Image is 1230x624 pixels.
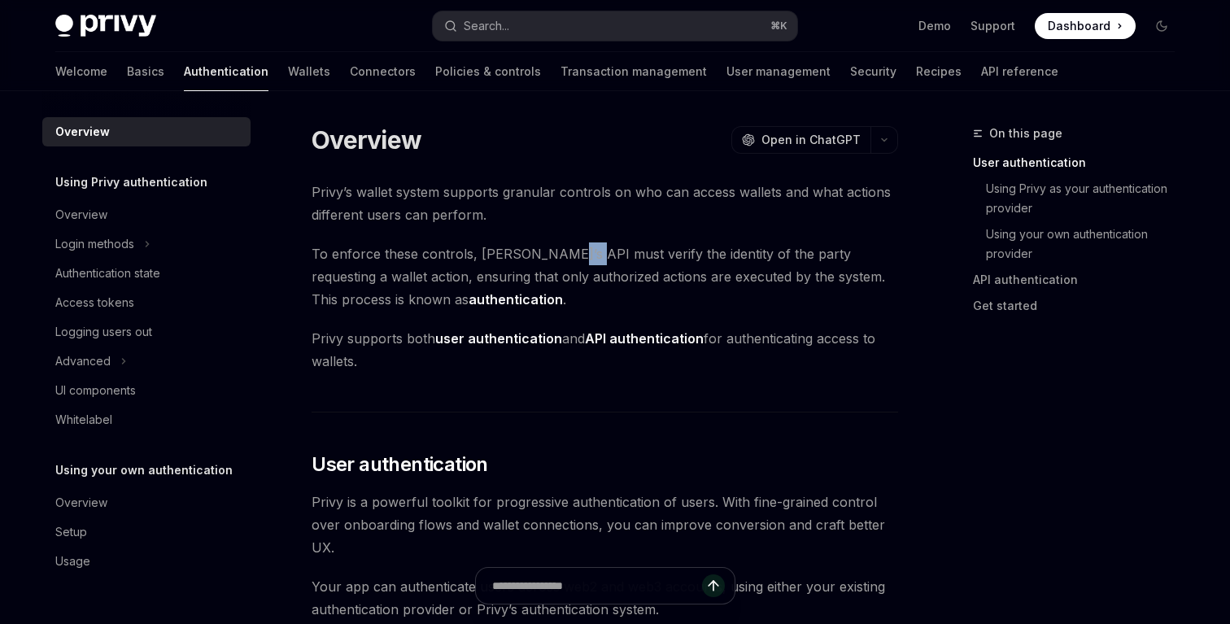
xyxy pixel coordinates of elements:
a: Support [970,18,1015,34]
a: Demo [918,18,951,34]
button: Send message [702,574,725,597]
button: Open in ChatGPT [731,126,870,154]
div: Search... [464,16,509,36]
a: Welcome [55,52,107,91]
span: Privy is a powerful toolkit for progressive authentication of users. With fine-grained control ov... [312,491,898,559]
h1: Overview [312,125,421,155]
button: Toggle dark mode [1149,13,1175,39]
div: Whitelabel [55,410,112,430]
a: Usage [42,547,251,576]
div: Overview [55,122,110,142]
span: Open in ChatGPT [761,132,861,148]
a: User authentication [973,150,1188,176]
a: Basics [127,52,164,91]
h5: Using your own authentication [55,460,233,480]
a: Overview [42,117,251,146]
a: User management [726,52,831,91]
a: Overview [42,488,251,517]
button: Search...⌘K [433,11,797,41]
img: dark logo [55,15,156,37]
a: Transaction management [560,52,707,91]
div: Overview [55,493,107,513]
a: Authentication state [42,259,251,288]
a: Get started [973,293,1188,319]
a: Wallets [288,52,330,91]
div: UI components [55,381,136,400]
a: Logging users out [42,317,251,347]
a: Security [850,52,896,91]
a: Authentication [184,52,268,91]
span: Dashboard [1048,18,1110,34]
div: Setup [55,522,87,542]
a: Setup [42,517,251,547]
a: Whitelabel [42,405,251,434]
a: API reference [981,52,1058,91]
a: Dashboard [1035,13,1136,39]
span: On this page [989,124,1062,143]
div: Usage [55,552,90,571]
strong: API authentication [585,330,704,347]
a: Using your own authentication provider [986,221,1188,267]
span: Privy’s wallet system supports granular controls on who can access wallets and what actions diffe... [312,181,898,226]
span: To enforce these controls, [PERSON_NAME]’s API must verify the identity of the party requesting a... [312,242,898,311]
a: Overview [42,200,251,229]
span: Privy supports both and for authenticating access to wallets. [312,327,898,373]
a: Recipes [916,52,962,91]
strong: user authentication [435,330,562,347]
span: User authentication [312,452,488,478]
a: Connectors [350,52,416,91]
div: Authentication state [55,264,160,283]
div: Advanced [55,351,111,371]
h5: Using Privy authentication [55,172,207,192]
div: Access tokens [55,293,134,312]
a: Using Privy as your authentication provider [986,176,1188,221]
div: Logging users out [55,322,152,342]
a: Policies & controls [435,52,541,91]
div: Login methods [55,234,134,254]
a: Access tokens [42,288,251,317]
a: API authentication [973,267,1188,293]
div: Overview [55,205,107,225]
a: UI components [42,376,251,405]
strong: authentication [469,291,563,308]
span: ⌘ K [770,20,787,33]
